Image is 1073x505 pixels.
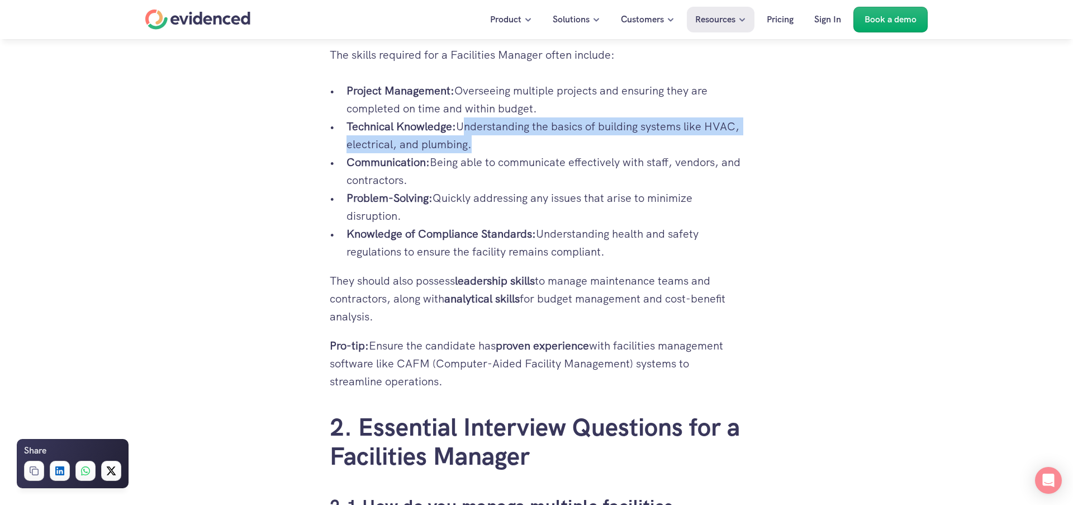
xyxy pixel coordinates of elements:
p: Product [490,12,521,27]
p: Ensure the candidate has with facilities management software like CAFM (Computer-Aided Facility M... [330,337,743,390]
p: Understanding health and safety regulations to ensure the facility remains compliant. [346,225,743,261]
p: Book a demo [865,12,917,27]
p: Sign In [814,12,841,27]
strong: Communication: [346,155,430,169]
strong: Problem-Solving: [346,191,433,205]
a: Pricing [758,7,802,32]
p: Being able to communicate effectively with staff, vendors, and contractors. [346,153,743,189]
strong: Technical Knowledge: [346,119,456,134]
a: Book a demo [853,7,928,32]
h2: 2. Essential Interview Questions for a Facilities Manager [330,413,743,472]
strong: Knowledge of Compliance Standards: [346,226,536,241]
a: Home [145,10,250,30]
strong: Pro-tip: [330,338,369,353]
strong: leadership skills [455,273,535,288]
p: They should also possess to manage maintenance teams and contractors, along with for budget manag... [330,272,743,325]
div: Open Intercom Messenger [1035,467,1062,494]
p: Overseeing multiple projects and ensuring they are completed on time and within budget. [346,82,743,117]
a: Sign In [806,7,849,32]
p: Customers [621,12,664,27]
strong: proven experience [496,338,589,353]
h6: Share [24,443,46,458]
strong: Project Management: [346,83,454,98]
p: Quickly addressing any issues that arise to minimize disruption. [346,189,743,225]
p: Understanding the basics of building systems like HVAC, electrical, and plumbing. [346,117,743,153]
p: Solutions [553,12,590,27]
strong: analytical skills [444,291,520,306]
p: Resources [695,12,735,27]
p: Pricing [767,12,794,27]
